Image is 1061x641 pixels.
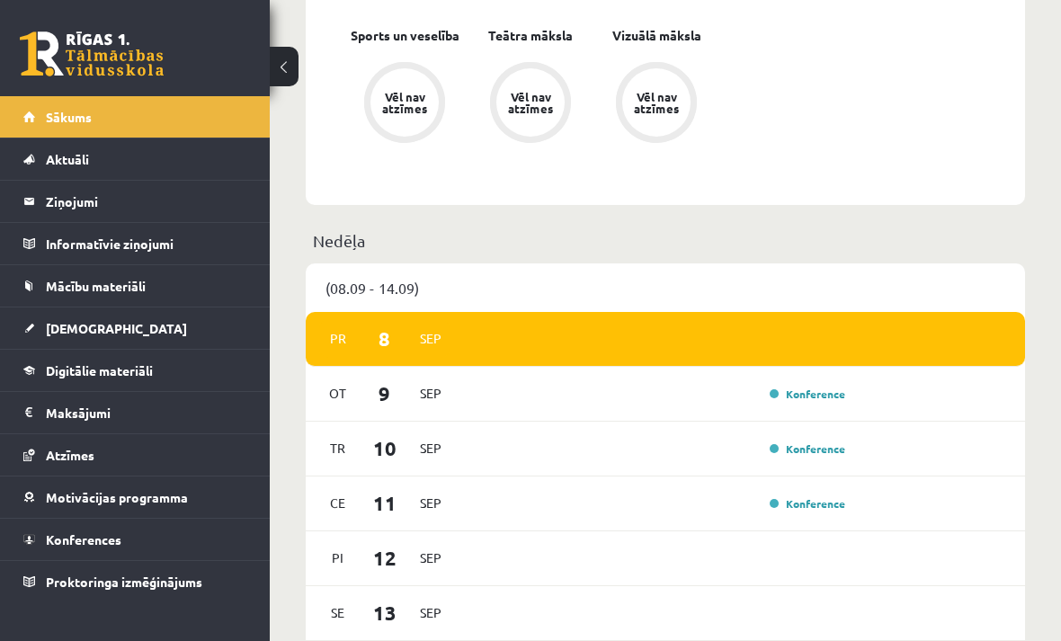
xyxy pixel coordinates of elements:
[23,561,247,602] a: Proktoringa izmēģinājums
[46,447,94,463] span: Atzīmes
[23,138,247,180] a: Aktuāli
[379,91,430,114] div: Vēl nav atzīmes
[488,26,573,45] a: Teātra māksla
[357,433,413,463] span: 10
[357,488,413,518] span: 11
[46,278,146,294] span: Mācību materiāli
[412,489,450,517] span: Sep
[505,91,556,114] div: Vēl nav atzīmes
[357,378,413,408] span: 9
[412,379,450,407] span: Sep
[319,379,357,407] span: Ot
[319,544,357,572] span: Pi
[319,489,357,517] span: Ce
[46,392,247,433] legend: Maksājumi
[468,62,593,147] a: Vēl nav atzīmes
[20,31,164,76] a: Rīgas 1. Tālmācības vidusskola
[357,543,413,573] span: 12
[23,519,247,560] a: Konferences
[306,263,1025,312] div: (08.09 - 14.09)
[46,489,188,505] span: Motivācijas programma
[357,324,413,353] span: 8
[351,26,459,45] a: Sports un veselība
[23,392,247,433] a: Maksājumi
[319,434,357,462] span: Tr
[46,223,247,264] legend: Informatīvie ziņojumi
[46,320,187,336] span: [DEMOGRAPHIC_DATA]
[23,96,247,138] a: Sākums
[23,181,247,222] a: Ziņojumi
[412,325,450,352] span: Sep
[46,362,153,378] span: Digitālie materiāli
[770,387,845,401] a: Konference
[770,441,845,456] a: Konference
[412,434,450,462] span: Sep
[412,599,450,627] span: Sep
[319,599,357,627] span: Se
[23,265,247,307] a: Mācību materiāli
[23,434,247,476] a: Atzīmes
[593,62,719,147] a: Vēl nav atzīmes
[770,496,845,511] a: Konference
[46,151,89,167] span: Aktuāli
[23,223,247,264] a: Informatīvie ziņojumi
[46,574,202,590] span: Proktoringa izmēģinājums
[23,476,247,518] a: Motivācijas programma
[412,544,450,572] span: Sep
[46,531,121,548] span: Konferences
[612,26,701,45] a: Vizuālā māksla
[46,109,92,125] span: Sākums
[342,62,468,147] a: Vēl nav atzīmes
[319,325,357,352] span: Pr
[357,598,413,628] span: 13
[631,91,682,114] div: Vēl nav atzīmes
[46,181,247,222] legend: Ziņojumi
[313,228,1018,253] p: Nedēļa
[23,307,247,349] a: [DEMOGRAPHIC_DATA]
[23,350,247,391] a: Digitālie materiāli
